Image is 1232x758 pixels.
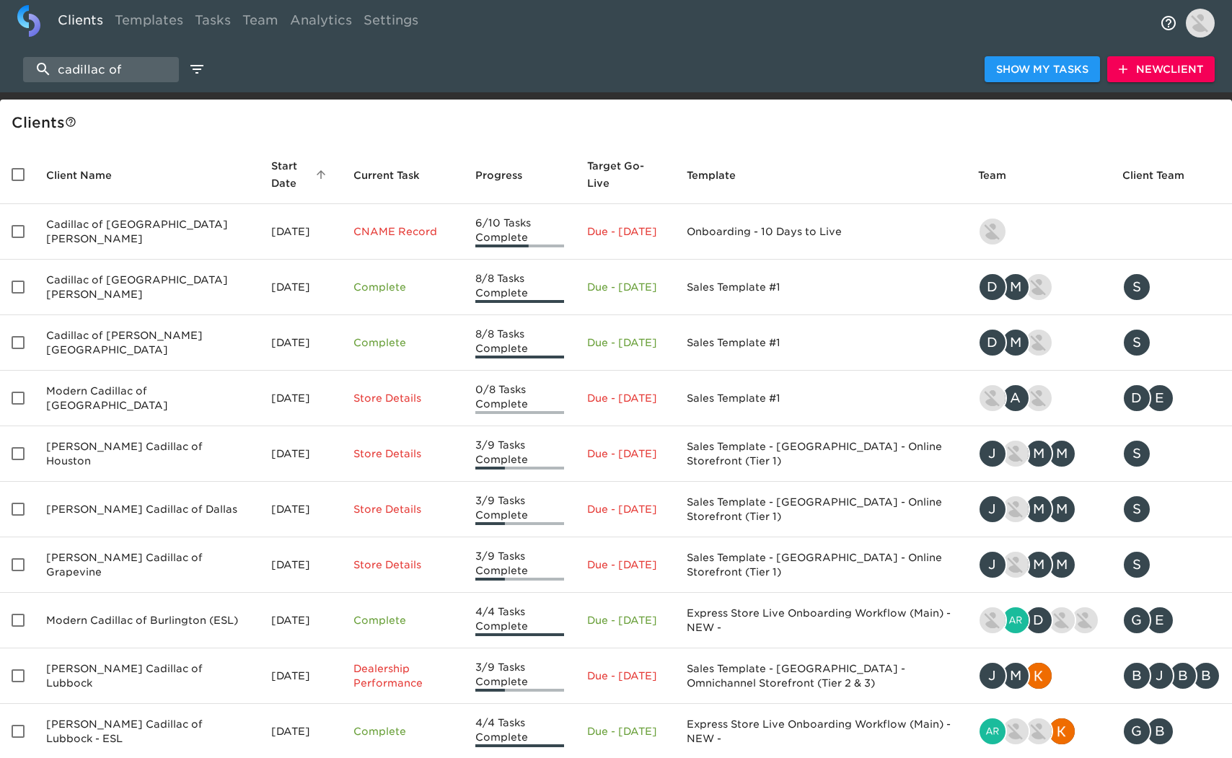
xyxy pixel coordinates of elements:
img: kristin.reilly@roadster.com [1049,718,1075,744]
button: NewClient [1107,56,1215,83]
td: Sales Template - [GEOGRAPHIC_DATA] - Omnichannel Storefront (Tier 2 & 3) [675,648,967,704]
td: Express Store Live Onboarding Workflow (Main) - NEW - [675,593,967,648]
td: 3/9 Tasks Complete [464,482,576,537]
div: M [1001,661,1030,690]
span: Current Task [353,167,439,184]
td: Sales Template #1 [675,371,967,426]
td: [PERSON_NAME] Cadillac of Dallas [35,482,260,537]
img: Profile [1186,9,1215,38]
span: Team [978,167,1025,184]
div: smorell@sewell.com [1122,495,1220,524]
div: B [1192,661,1220,690]
p: Due - [DATE] [587,224,663,239]
p: Store Details [353,558,453,572]
div: smorell@sewell.com [1122,439,1220,468]
p: Dealership Performance [353,661,453,690]
td: [DATE] [260,593,342,648]
p: Due - [DATE] [587,335,663,350]
td: [PERSON_NAME] Cadillac of Houston [35,426,260,482]
div: G [1122,606,1151,635]
span: Current Task [353,167,420,184]
p: Store Details [353,391,453,405]
div: M [1047,439,1076,468]
p: CNAME Record [353,224,453,239]
img: lowell@roadster.com [980,385,1006,411]
td: Modern Cadillac of Burlington (ESL) [35,593,260,648]
td: 3/9 Tasks Complete [464,537,576,593]
td: 6/10 Tasks Complete [464,204,576,260]
img: shaun.lewis@roadster.com [1026,718,1052,744]
div: M [1024,439,1053,468]
td: Sales Template #1 [675,260,967,315]
td: 4/4 Tasks Complete [464,593,576,648]
td: Sales Template - [GEOGRAPHIC_DATA] - Online Storefront (Tier 1) [675,482,967,537]
img: rhianna.harrison@roadster.com [1003,718,1029,744]
td: 8/8 Tasks Complete [464,315,576,371]
img: kristin.reilly@roadster.com [1026,663,1052,689]
input: search [23,57,179,82]
div: M [1024,550,1053,579]
div: A [1001,384,1030,413]
p: Complete [353,335,453,350]
div: danny@roadster.com, mark.wallace@roadster.com, nikko.foster@roadster.com [978,328,1099,357]
td: [DATE] [260,648,342,704]
p: Store Details [353,446,453,461]
p: Due - [DATE] [587,558,663,572]
div: sharon.larsen@capitalauto.ca [1122,328,1220,357]
p: Due - [DATE] [587,502,663,516]
div: B [1169,661,1197,690]
img: ari.frost@roadster.com [980,718,1006,744]
p: Complete [353,280,453,294]
img: shaun.lewis@roadster.com [1049,607,1075,633]
td: [DATE] [260,426,342,482]
div: E [1145,384,1174,413]
div: J [1145,661,1174,690]
td: 0/8 Tasks Complete [464,371,576,426]
img: kevin.lo@roadster.com [1026,385,1052,411]
div: justin.gervais@roadster.com, nikko.foster@roadster.com, matthew.young@roadster.com, madison.polle... [978,495,1099,524]
td: 8/8 Tasks Complete [464,260,576,315]
div: brandonp@cavendertoyota.com, joshuap@cavenderwesttexas.com, ben@cavenderinterests.com, beau@caven... [1122,661,1220,690]
div: smorell@sewell.com [1122,550,1220,579]
img: nikko.foster@roadster.com [1003,441,1029,467]
td: Sales Template - [GEOGRAPHIC_DATA] - Online Storefront (Tier 1) [675,537,967,593]
span: Start Date [271,157,330,192]
div: ari.frost@roadster.com, rhianna.harrison@roadster.com, shaun.lewis@roadster.com, kristin.reilly@r... [978,717,1099,746]
p: Due - [DATE] [587,669,663,683]
a: Settings [358,5,424,40]
span: Client Name [46,167,131,184]
div: J [978,550,1007,579]
td: Cadillac of [GEOGRAPHIC_DATA][PERSON_NAME] [35,260,260,315]
div: D [978,273,1007,301]
span: Progress [475,167,541,184]
p: Due - [DATE] [587,391,663,405]
td: Sales Template - [GEOGRAPHIC_DATA] - Online Storefront (Tier 1) [675,426,967,482]
div: dgregory@modernauto.com, efloropoulos@modernauto.com [1122,384,1220,413]
div: J [978,661,1007,690]
div: justin.gervais@roadster.com, nikko.foster@roadster.com, matthew.young@roadster.com, madison.polle... [978,550,1099,579]
a: Clients [52,5,109,40]
div: D [1024,606,1053,635]
div: kevin.lo@roadster.com [978,217,1099,246]
span: Target Go-Live [587,157,663,192]
img: nikko.foster@roadster.com [1003,552,1029,578]
div: J [978,439,1007,468]
div: gena.rathel@cdk.com, efloropoulos@modernauto.com [1122,606,1220,635]
img: lowell@roadster.com [980,607,1006,633]
div: S [1122,495,1151,524]
img: ari.frost@roadster.com [1003,607,1029,633]
div: gena.rathel@eleadcrm.com, brandonp@cavendertoyota.com [1122,717,1220,746]
div: D [978,328,1007,357]
div: S [1122,550,1151,579]
span: New Client [1119,61,1203,79]
td: Cadillac of [GEOGRAPHIC_DATA][PERSON_NAME] [35,204,260,260]
td: [DATE] [260,371,342,426]
td: [PERSON_NAME] Cadillac of Grapevine [35,537,260,593]
p: Due - [DATE] [587,613,663,627]
div: J [978,495,1007,524]
div: D [1122,384,1151,413]
td: [DATE] [260,315,342,371]
span: Calculated based on the start date and the duration of all Tasks contained in this Hub. [587,157,644,192]
span: Template [687,167,754,184]
div: M [1001,328,1030,357]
